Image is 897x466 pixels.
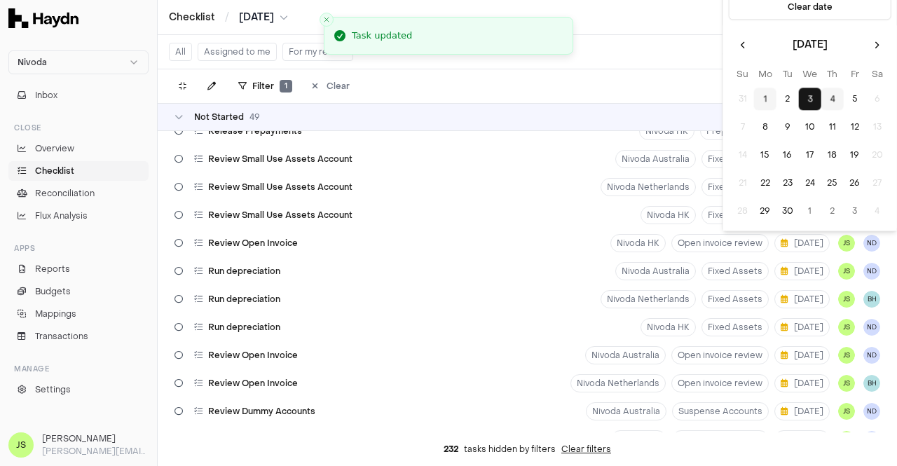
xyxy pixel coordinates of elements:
span: Review Dummy Accounts [208,406,315,417]
button: JS [838,403,855,420]
button: Nivoda HK [641,318,696,336]
button: ND [863,319,880,336]
span: JS [8,432,34,458]
button: Wednesday, September 17th, 2025 [799,144,821,167]
button: Nivoda Australia [586,402,666,420]
button: Nivoda Australia [615,150,696,168]
button: ND [863,263,880,280]
th: Monday [754,67,776,82]
span: [DATE] [781,238,823,249]
button: Fixed Assets [701,290,769,308]
span: Settings [35,383,71,396]
button: Monday, September 15th, 2025 [754,144,776,167]
button: Tuesday, September 16th, 2025 [776,144,799,167]
button: Friday, September 26th, 2025 [844,172,866,195]
span: Checklist [35,165,74,177]
button: Fixed Assets [701,150,769,168]
a: Reports [8,259,149,279]
span: [DATE] [781,266,823,277]
button: Filter1 [230,75,301,97]
button: Nivoda HK [610,234,666,252]
span: Inbox [35,89,57,102]
button: Nivoda HK [611,430,666,448]
span: 232 [444,444,458,455]
div: tasks hidden by filters [158,432,897,466]
button: JS [838,263,855,280]
a: Budgets [8,282,149,301]
button: Fixed Assets [701,262,769,280]
button: Tuesday, September 23rd, 2025 [776,172,799,195]
button: Nivoda HK [641,206,696,224]
button: Nivoda Netherlands [570,374,666,392]
button: Go to the Previous Month [732,34,754,56]
span: Flux Analysis [35,210,88,222]
span: Reconciliation [35,187,95,200]
span: Filter [252,81,274,92]
th: Tuesday [776,67,799,82]
button: Fixed Assets [701,206,769,224]
div: Apps [8,237,149,259]
a: Settings [8,380,149,399]
button: Thursday, September 4th, 2025 [821,88,844,111]
a: Flux Analysis [8,206,149,226]
button: [DATE] [774,290,830,308]
button: [DATE] [774,262,830,280]
span: [DATE] [781,406,823,417]
button: JS [838,347,855,364]
button: Tuesday, September 9th, 2025 [776,116,799,139]
a: Overview [8,139,149,158]
th: Wednesday [799,67,821,82]
span: Mappings [35,308,76,320]
span: Review Small Use Assets Account [208,181,352,193]
button: Today, Monday, September 1st, 2025 [754,88,776,111]
button: Wednesday, September 24th, 2025 [799,172,821,195]
span: Review Open Invoice [208,238,298,249]
button: ND [863,403,880,420]
button: ND [863,431,880,448]
a: Reconciliation [8,184,149,203]
button: Notifications [714,41,804,63]
button: Thursday, September 25th, 2025 [821,172,844,195]
button: Thursday, September 11th, 2025 [821,116,844,139]
button: Open invoice review [671,346,769,364]
button: [DATE] [774,346,830,364]
button: Assigned to me [198,43,277,61]
button: Wednesday, October 1st, 2025 [799,200,821,223]
button: Friday, September 19th, 2025 [844,144,866,167]
button: ND [863,235,880,252]
div: Close [8,116,149,139]
th: Saturday [866,67,889,82]
button: Monday, September 8th, 2025 [754,116,776,139]
span: JS [838,291,855,308]
button: Close toast [320,13,334,27]
table: September 2025 [732,67,889,222]
span: Run depreciation [208,322,280,333]
button: Thursday, October 2nd, 2025 [821,200,844,223]
span: [DATE] [239,11,274,25]
span: JS [838,319,855,336]
button: Suspense Accounts [672,402,769,420]
button: Open invoice review [671,234,769,252]
button: [DATE] [774,430,830,448]
button: All [169,43,192,61]
button: Go to the Next Month [866,34,889,56]
span: Review Small Use Assets Account [208,153,352,165]
button: JS [838,375,855,392]
button: Prepayments [700,122,769,140]
span: [DATE] [781,350,823,361]
div: Task updated [352,29,412,43]
button: Nivoda HK [639,122,694,140]
button: JS [838,431,855,448]
p: [PERSON_NAME][EMAIL_ADDRESS][DOMAIN_NAME] [42,445,149,458]
button: Open invoice review [671,374,769,392]
button: Wednesday, September 10th, 2025 [799,116,821,139]
h3: [PERSON_NAME] [42,432,149,445]
a: Checklist [169,11,215,25]
span: JS [838,235,855,252]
